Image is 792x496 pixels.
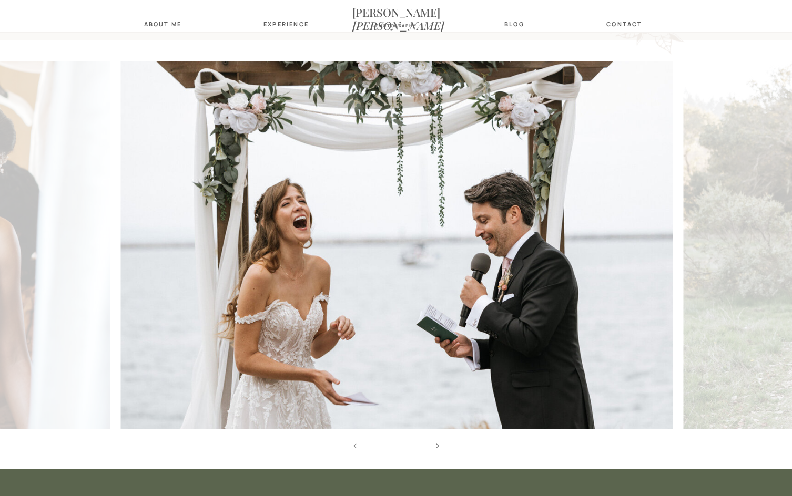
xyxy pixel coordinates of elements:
[370,23,422,30] a: photography
[352,6,440,18] nav: [PERSON_NAME]
[263,20,305,27] a: Experience
[352,6,440,18] a: [PERSON_NAME][PERSON_NAME]
[352,18,444,33] i: [PERSON_NAME]
[604,20,645,27] a: contact
[499,20,530,27] a: blog
[141,20,185,27] a: about Me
